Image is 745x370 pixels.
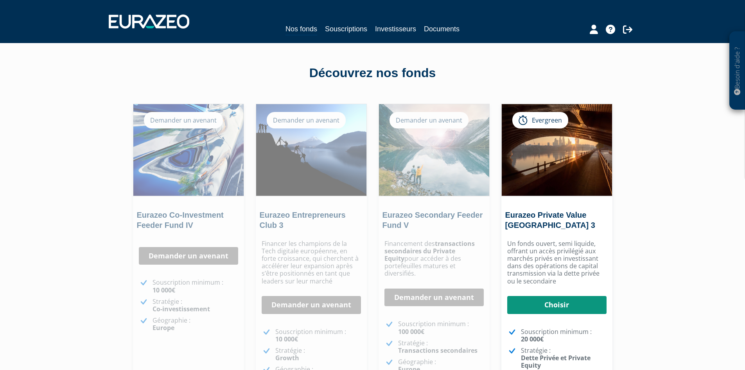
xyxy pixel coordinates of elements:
[262,240,361,285] p: Financer les champions de la Tech digitale européenne, en forte croissance, qui cherchent à accél...
[521,328,607,343] p: Souscription minimum :
[150,64,596,82] div: Découvrez nos fonds
[144,112,223,128] div: Demander un avenant
[382,211,483,229] a: Eurazeo Secondary Feeder Fund V
[133,104,244,196] img: Eurazeo Co-Investment Feeder Fund IV
[275,328,361,343] p: Souscription minimum :
[139,247,238,265] a: Demander un avenant
[507,240,607,285] p: Un fonds ouvert, semi liquide, offrant un accès privilégié aux marchés privés en investissant dan...
[375,23,416,34] a: Investisseurs
[275,354,299,362] strong: Growth
[260,211,346,229] a: Eurazeo Entrepreneurs Club 3
[153,317,238,332] p: Géographie :
[424,23,460,34] a: Documents
[262,296,361,314] a: Demander un avenant
[256,104,366,196] img: Eurazeo Entrepreneurs Club 3
[521,347,607,370] p: Stratégie :
[153,286,175,294] strong: 10 000€
[325,23,367,34] a: Souscriptions
[390,112,469,128] div: Demander un avenant
[384,240,484,278] p: Financement des pour accéder à des portefeuilles matures et diversifiés.
[521,335,544,343] strong: 20 000€
[153,323,174,332] strong: Europe
[398,320,484,335] p: Souscription minimum :
[398,346,478,355] strong: Transactions secondaires
[398,339,484,354] p: Stratégie :
[153,279,238,294] p: Souscription minimum :
[109,14,189,29] img: 1732889491-logotype_eurazeo_blanc_rvb.png
[137,211,224,229] a: Eurazeo Co-Investment Feeder Fund IV
[384,289,484,307] a: Demander un avenant
[502,104,612,196] img: Eurazeo Private Value Europe 3
[379,104,489,196] img: Eurazeo Secondary Feeder Fund V
[521,354,591,370] strong: Dette Privée et Private Equity
[153,298,238,313] p: Stratégie :
[733,36,742,106] p: Besoin d'aide ?
[505,211,595,229] a: Eurazeo Private Value [GEOGRAPHIC_DATA] 3
[275,347,361,362] p: Stratégie :
[384,239,475,263] strong: transactions secondaires du Private Equity
[398,327,424,336] strong: 100 000€
[153,305,210,313] strong: Co-investissement
[275,335,298,343] strong: 10 000€
[507,296,607,314] a: Choisir
[512,112,568,128] div: Evergreen
[285,23,317,36] a: Nos fonds
[267,112,346,128] div: Demander un avenant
